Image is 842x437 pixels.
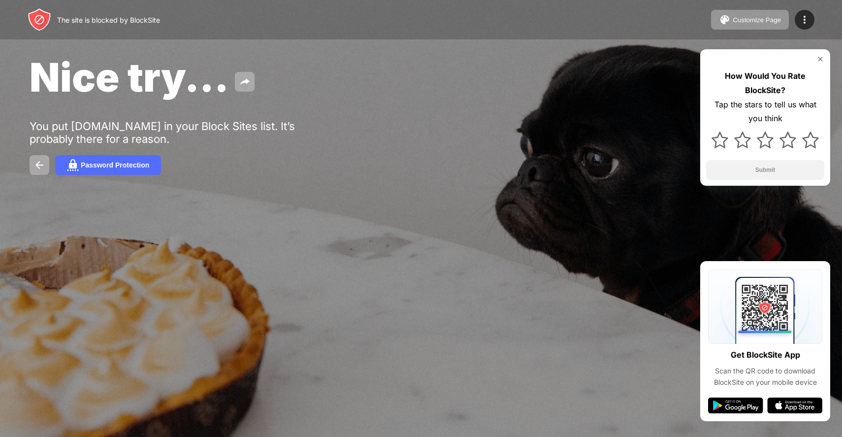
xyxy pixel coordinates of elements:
[55,155,161,175] button: Password Protection
[708,366,822,388] div: Scan the QR code to download BlockSite on your mobile device
[757,132,774,148] img: star.svg
[711,10,789,30] button: Customize Page
[799,14,810,26] img: menu-icon.svg
[30,120,334,145] div: You put [DOMAIN_NAME] in your Block Sites list. It’s probably there for a reason.
[733,16,781,24] div: Customize Page
[708,398,763,413] img: google-play.svg
[802,132,819,148] img: star.svg
[779,132,796,148] img: star.svg
[28,8,51,32] img: header-logo.svg
[239,76,251,88] img: share.svg
[719,14,731,26] img: pallet.svg
[706,160,824,180] button: Submit
[767,398,822,413] img: app-store.svg
[712,132,728,148] img: star.svg
[30,53,229,101] span: Nice try...
[33,159,45,171] img: back.svg
[731,348,800,362] div: Get BlockSite App
[67,159,79,171] img: password.svg
[816,55,824,63] img: rate-us-close.svg
[706,98,824,126] div: Tap the stars to tell us what you think
[708,269,822,344] img: qrcode.svg
[57,16,160,24] div: The site is blocked by BlockSite
[706,69,824,98] div: How Would You Rate BlockSite?
[81,161,149,169] div: Password Protection
[734,132,751,148] img: star.svg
